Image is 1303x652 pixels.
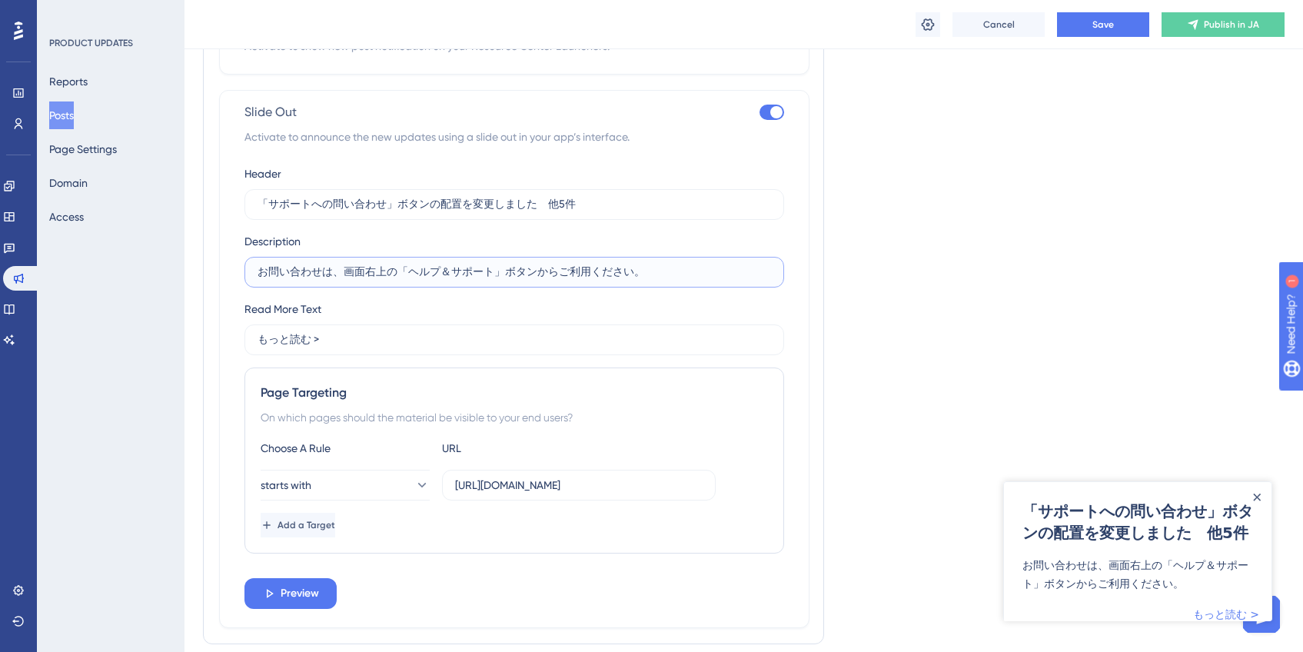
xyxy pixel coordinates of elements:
[244,103,297,121] span: Slide Out
[244,578,337,609] button: Preview
[278,519,335,531] span: Add a Target
[190,124,256,142] a: もっと読む >
[244,128,784,146] span: Activate to announce the new updates using a slide out in your app’s interface.
[261,408,768,427] div: On which pages should the material be visible to your end users?
[1003,481,1272,621] iframe: UserGuiding Product Updates Slide Out
[261,384,768,402] div: Page Targeting
[49,135,117,163] button: Page Settings
[244,232,301,251] div: Description
[952,12,1045,37] button: Cancel
[455,477,703,494] input: yourwebsite.com/path
[983,18,1015,31] span: Cancel
[49,101,74,129] button: Posts
[1057,12,1149,37] button: Save
[261,439,430,457] div: Choose A Rule
[49,68,88,95] button: Reports
[49,203,84,231] button: Access
[1162,12,1285,37] button: Publish in JA
[36,4,96,22] span: Need Help?
[49,37,133,49] div: PRODUCT UPDATES
[281,584,319,603] span: Preview
[261,470,430,501] button: starts with
[49,169,88,197] button: Domain
[258,264,771,281] input: Check out the latest improvements in our product!
[261,513,335,537] button: Add a Target
[244,165,281,183] div: Header
[5,5,42,42] button: Open AI Assistant Launcher
[442,439,611,457] div: URL
[1204,18,1259,31] span: Publish in JA
[1092,18,1114,31] span: Save
[261,476,311,494] span: starts with
[107,8,111,20] div: 1
[9,9,37,37] img: launcher-image-alternative-text
[258,331,771,348] input: Read More >
[258,196,771,213] input: Product Updates
[244,300,321,318] div: Read More Text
